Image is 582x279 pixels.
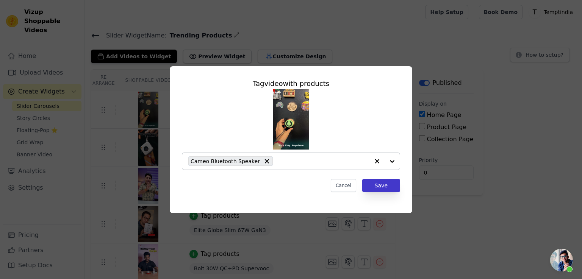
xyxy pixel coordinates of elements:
[182,78,400,89] div: Tag video with products
[550,249,573,271] div: Open chat
[331,179,356,192] button: Cancel
[273,89,309,150] img: reel-preview-odcom.myshopify.com-3723650483052785187_53612430459.jpeg
[362,179,400,192] button: Save
[191,157,260,165] span: Cameo Bluetooth Speaker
